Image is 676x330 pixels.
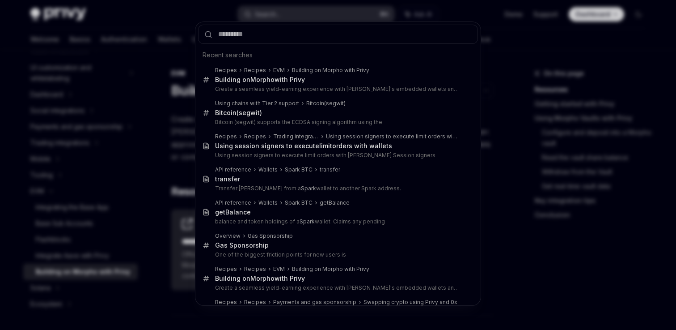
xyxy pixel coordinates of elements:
[273,133,319,140] div: Trading integrations
[215,232,241,240] div: Overview
[244,299,266,306] div: Recipes
[273,299,356,306] div: Payments and gas sponsorship
[300,218,315,225] b: Spark
[215,299,237,306] div: Recipes
[215,251,459,258] p: One of the biggest friction points for new users is
[215,274,305,283] div: Building on with Privy
[273,266,285,273] div: EVM
[326,133,459,140] div: Using session signers to execute limit orders with wallets
[215,133,237,140] div: Recipes
[301,185,316,192] b: Spark
[215,142,392,150] div: Using session signers to execute orders with wallets
[319,142,332,150] b: limit
[320,199,350,206] div: getBalance
[244,133,266,140] div: Recipes
[215,109,237,116] b: Bitcoin
[250,274,275,282] b: Morpho
[203,51,253,60] span: Recent searches
[215,284,459,291] p: Create a seamless yield-earning experience with [PERSON_NAME]'s embedded wallets and [PERSON_NAME...
[250,76,275,83] b: Morpho
[215,218,459,225] p: balance and token holdings of a wallet. Claims any pending
[320,166,340,173] div: transfer
[273,67,285,74] div: EVM
[215,241,245,249] b: Gas Spon
[258,199,278,206] div: Wallets
[215,185,459,192] p: Transfer [PERSON_NAME] from a wallet to another Spark address.
[244,266,266,273] div: Recipes
[285,199,313,206] div: Spark BTC
[215,175,240,183] div: transfer
[215,152,459,159] p: Using session signers to execute limit orders with [PERSON_NAME] Session signers
[292,266,369,273] div: Building on Morpho with Privy
[215,67,237,74] div: Recipes
[215,266,237,273] div: Recipes
[215,86,459,93] p: Create a seamless yield-earning experience with [PERSON_NAME]'s embedded wallets and [PERSON_NAME...
[292,67,369,74] div: Building on Morpho with Privy
[258,166,278,173] div: Wallets
[215,100,299,107] div: Using chains with Tier 2 support
[215,76,305,84] div: Building on with Privy
[215,119,459,126] p: Bitcoin (segwit) supports the ECDSA signing algorithm using the
[215,199,251,206] div: API reference
[363,299,457,306] div: Swapping crypto using Privy and 0x
[215,166,251,173] div: API reference
[306,100,324,107] b: Bitcoin
[215,208,251,216] div: getBalance
[248,232,293,240] div: sorship
[244,67,266,74] div: Recipes
[248,232,273,239] b: Gas Spon
[215,241,269,249] div: sorship
[285,166,313,173] div: Spark BTC
[306,100,346,107] div: (segwit)
[215,109,262,117] div: (segwit)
